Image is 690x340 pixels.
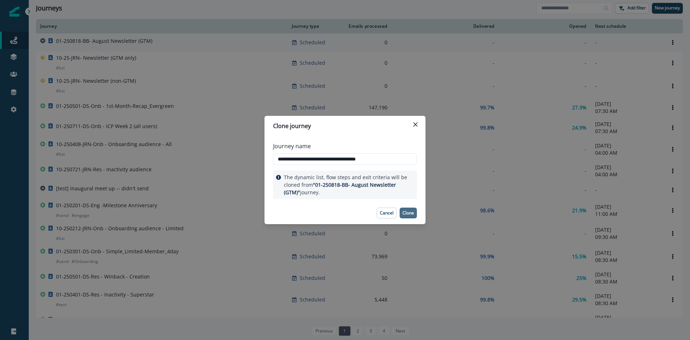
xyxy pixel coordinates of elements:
button: Cancel [377,208,397,218]
p: Clone [402,210,414,216]
p: Journey name [273,142,311,150]
p: The dynamic list, flow steps and exit criteria will be cloned from journey. [284,173,414,196]
p: Cancel [380,210,394,216]
button: Close [410,119,421,130]
span: "01-250818-BB- August Newsletter (GTM)" [284,181,396,196]
p: Clone journey [273,122,311,130]
button: Clone [400,208,417,218]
